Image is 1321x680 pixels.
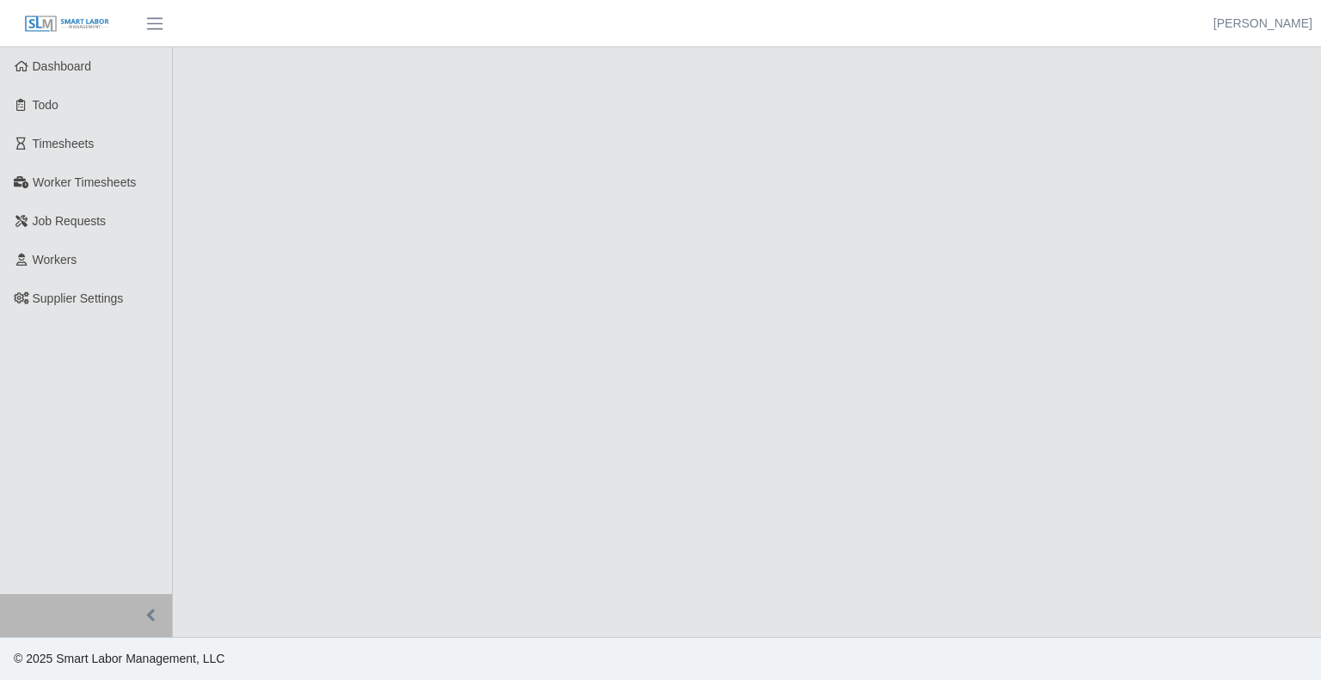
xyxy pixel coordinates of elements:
[24,15,110,34] img: SLM Logo
[33,253,77,266] span: Workers
[33,59,92,73] span: Dashboard
[33,175,136,189] span: Worker Timesheets
[14,652,224,665] span: © 2025 Smart Labor Management, LLC
[33,291,124,305] span: Supplier Settings
[33,214,107,228] span: Job Requests
[33,137,95,150] span: Timesheets
[1213,15,1312,33] a: [PERSON_NAME]
[33,98,58,112] span: Todo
